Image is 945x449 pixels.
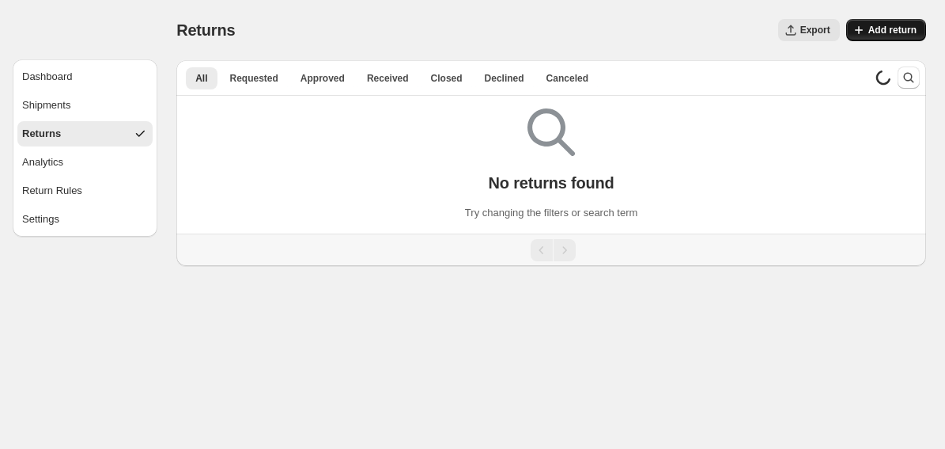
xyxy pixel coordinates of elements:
span: Export [800,24,830,36]
span: Declined [485,72,524,85]
span: Add return [868,24,917,36]
div: Settings [22,211,59,227]
img: Empty search results [527,108,575,156]
div: Returns [22,126,61,142]
button: Return Rules [17,178,153,204]
div: Dashboard [22,69,73,85]
button: Analytics [17,150,153,175]
span: Approved [301,72,345,85]
button: Add return [846,19,926,41]
div: Return Rules [22,183,82,199]
span: Closed [431,72,463,85]
span: Requested [230,72,278,85]
p: Try changing the filters or search term [465,205,637,221]
nav: Pagination [176,234,926,266]
button: Shipments [17,93,153,118]
span: Returns [176,21,235,39]
div: Analytics [22,154,63,170]
button: Settings [17,207,153,232]
button: Returns [17,121,153,146]
span: Canceled [546,72,588,85]
p: No returns found [489,173,614,192]
button: Search and filter results [898,67,920,89]
button: Export [778,19,840,41]
span: All [195,72,207,85]
div: Shipments [22,97,70,113]
span: Received [367,72,409,85]
button: Dashboard [17,64,153,89]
